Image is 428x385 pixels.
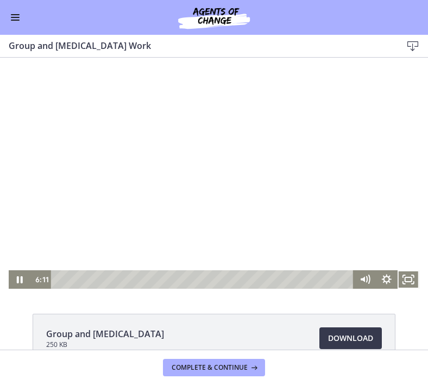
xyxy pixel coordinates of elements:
span: 250 KB [46,340,164,349]
button: Complete & continue [163,359,265,376]
div: Playbar [59,213,349,231]
span: Group and [MEDICAL_DATA] [46,327,164,340]
span: Complete & continue [172,363,248,372]
button: Pause [9,213,30,231]
button: Show settings menu [376,213,398,231]
button: Enable menu [9,11,22,24]
button: Mute [354,213,376,231]
span: Download [328,332,373,345]
a: Download [319,327,382,349]
h3: Group and [MEDICAL_DATA] Work [9,39,385,52]
button: Fullscreen [398,213,419,231]
img: Agents of Change [149,4,279,30]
